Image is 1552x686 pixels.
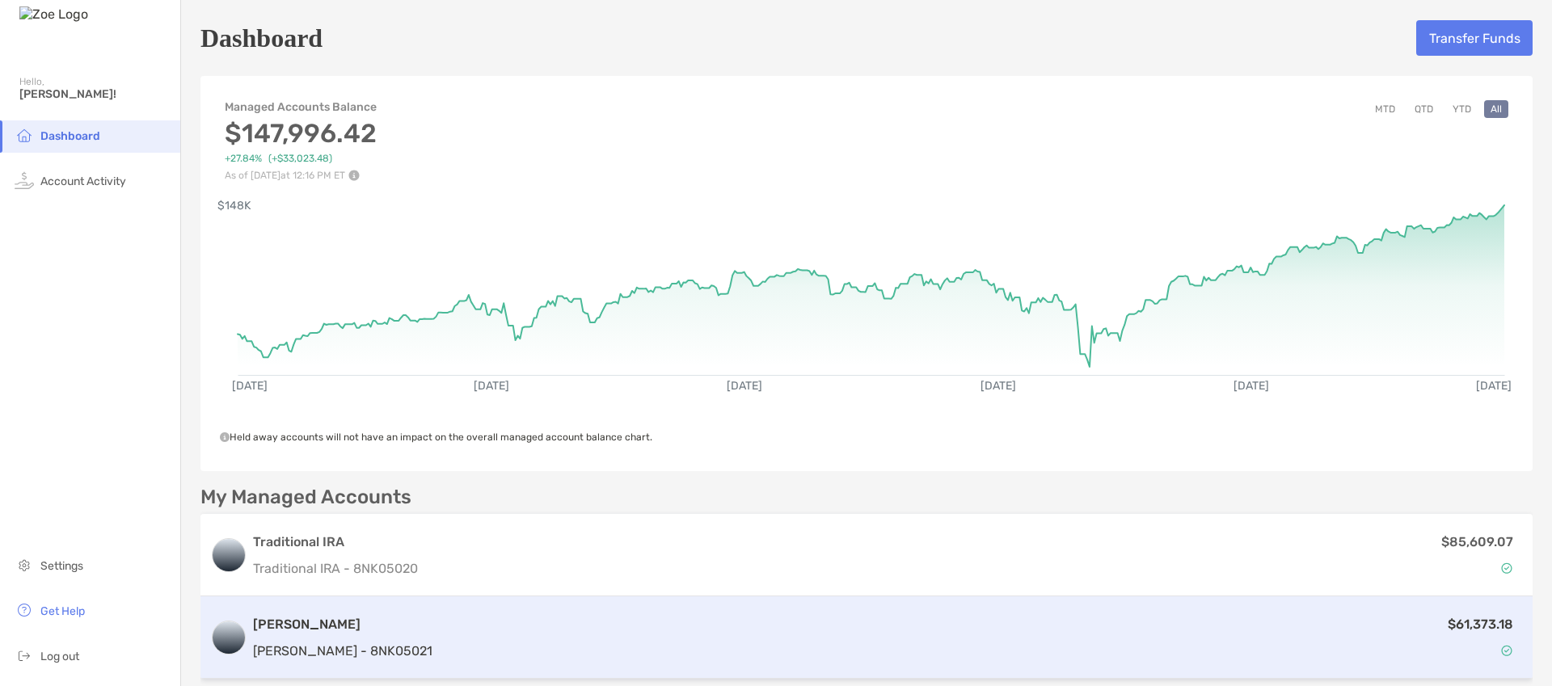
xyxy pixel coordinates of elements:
img: activity icon [15,170,34,190]
img: logo account [213,539,245,571]
text: [DATE] [474,379,509,393]
p: [PERSON_NAME] - 8NK05021 [253,641,432,661]
p: Traditional IRA - 8NK05020 [253,558,418,579]
span: Settings [40,559,83,573]
img: Performance Info [348,170,360,181]
img: get-help icon [15,600,34,620]
span: Held away accounts will not have an impact on the overall managed account balance chart. [220,431,652,443]
p: As of [DATE] at 12:16 PM ET [225,170,378,181]
button: QTD [1408,100,1440,118]
img: settings icon [15,555,34,574]
p: $61,373.18 [1448,614,1513,634]
img: logo account [213,621,245,654]
span: Dashboard [40,129,100,143]
span: Get Help [40,604,85,618]
img: household icon [15,125,34,145]
span: Log out [40,650,79,663]
span: [PERSON_NAME]! [19,87,171,101]
span: +27.84% [225,153,262,165]
text: [DATE] [1476,379,1512,393]
img: Account Status icon [1501,562,1512,574]
h5: Dashboard [200,19,323,57]
img: Zoe Logo [19,6,88,22]
img: logout icon [15,646,34,665]
h3: Traditional IRA [253,532,418,552]
img: Account Status icon [1501,645,1512,656]
button: All [1484,100,1508,118]
h4: Managed Accounts Balance [225,100,378,114]
span: Account Activity [40,175,126,188]
text: [DATE] [232,379,268,393]
button: MTD [1369,100,1402,118]
h3: [PERSON_NAME] [253,615,432,634]
text: [DATE] [1234,379,1269,393]
button: YTD [1446,100,1478,118]
p: My Managed Accounts [200,487,411,507]
p: $85,609.07 [1441,532,1513,552]
text: [DATE] [981,379,1016,393]
span: (+$33,023.48) [268,153,332,165]
text: [DATE] [727,379,762,393]
button: Transfer Funds [1416,20,1533,56]
text: $148K [217,199,251,213]
h3: $147,996.42 [225,118,378,149]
